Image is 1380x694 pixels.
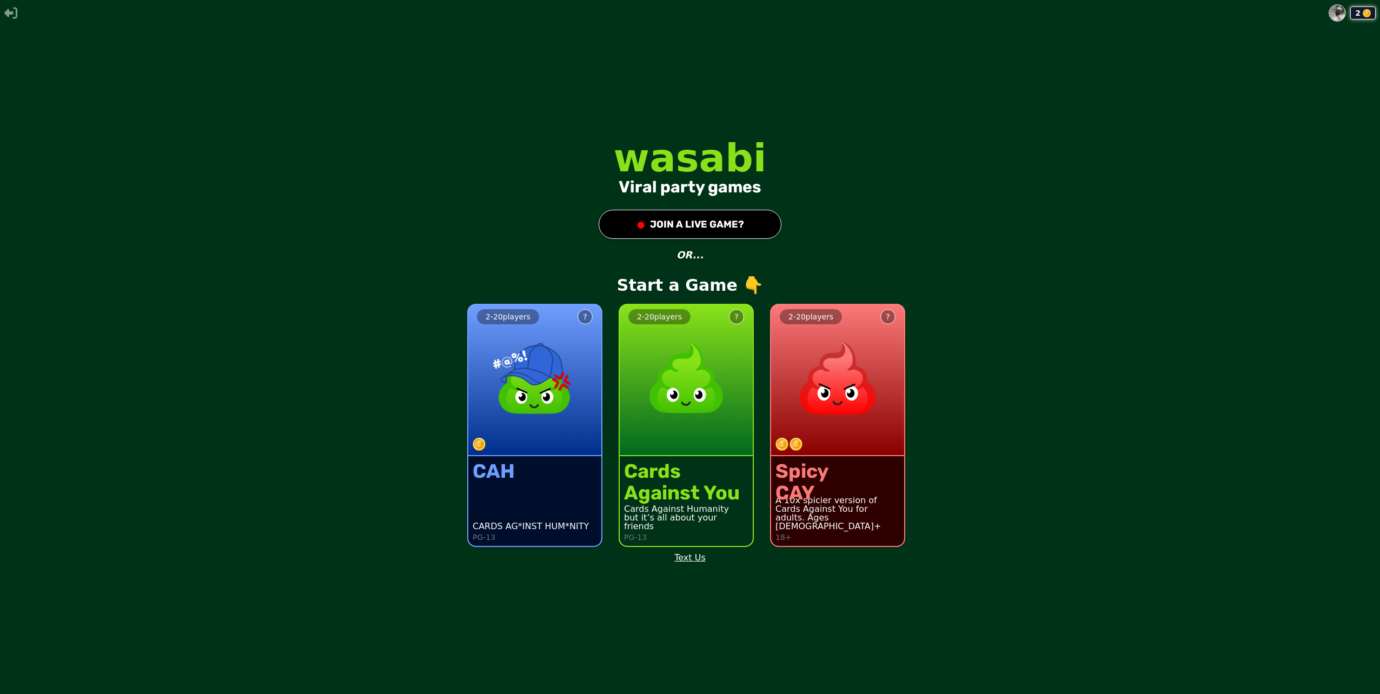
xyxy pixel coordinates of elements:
[473,533,495,542] p: PG-13
[617,276,763,295] p: Start a Game 👇
[637,312,682,321] span: 2 - 20 players
[775,482,828,504] div: CAY
[486,312,530,321] span: 2 - 20 players
[674,551,706,564] a: Text Us
[1329,4,1376,22] button: Profile2coin
[624,505,748,513] div: Cards Against Humanity
[639,331,734,426] img: product image
[624,482,740,504] div: Against You
[676,248,704,263] p: OR...
[624,513,748,531] div: but it’s all about your friends
[1329,5,1345,21] img: Profile
[473,461,515,482] div: CAH
[619,177,761,197] div: Viral party games
[790,331,885,426] img: product image
[1350,6,1376,19] div: 2
[729,309,744,324] button: ?
[624,461,740,482] div: Cards
[775,461,828,482] div: Spicy
[473,438,486,451] img: token
[599,210,781,239] button: ●JOIN A LIVE GAME?
[624,533,647,542] p: PG-13
[473,522,589,531] div: CARDS AG*INST HUM*NITY
[734,311,738,322] div: ?
[578,309,593,324] button: ?
[775,438,788,451] img: token
[775,533,792,542] p: 18+
[886,311,890,322] div: ?
[788,312,833,321] span: 2 - 20 players
[789,438,802,451] img: token
[487,331,582,426] img: product image
[775,496,900,531] div: A 10x spicier version of Cards Against You for adults. Ages [DEMOGRAPHIC_DATA]+
[614,138,767,177] div: wasabi
[880,309,895,324] button: ?
[583,311,587,322] div: ?
[1363,9,1371,17] img: coin
[636,215,646,234] div: ●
